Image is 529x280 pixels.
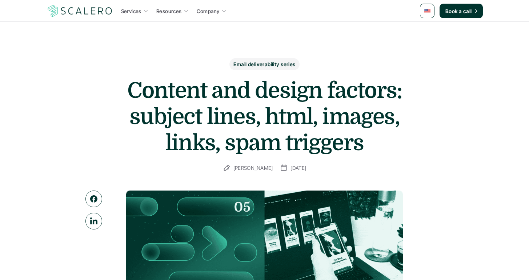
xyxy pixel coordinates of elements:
p: [PERSON_NAME] [233,163,273,172]
a: Book a call [440,4,483,18]
p: [DATE] [290,163,306,172]
p: Services [121,7,141,15]
a: Scalero company logo [47,4,113,17]
p: Email deliverability series [233,60,295,68]
h1: Content and design factors: subject lines, html, images, links, spam triggers [119,77,410,156]
p: Book a call [445,7,472,15]
p: Resources [156,7,182,15]
p: Company [197,7,220,15]
img: Scalero company logo [47,4,113,18]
